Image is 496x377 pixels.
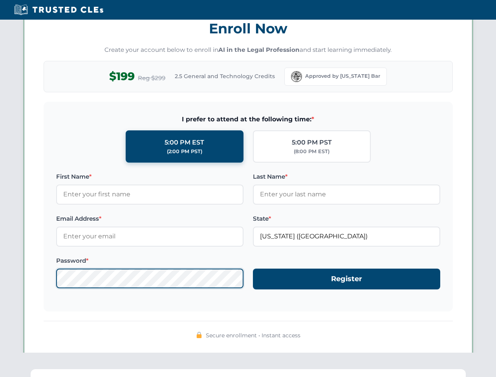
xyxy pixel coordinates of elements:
[56,256,243,265] label: Password
[175,72,275,81] span: 2.5 General and Technology Credits
[56,214,243,223] label: Email Address
[292,137,332,148] div: 5:00 PM PST
[253,269,440,289] button: Register
[56,227,243,246] input: Enter your email
[253,214,440,223] label: State
[253,172,440,181] label: Last Name
[218,46,300,53] strong: AI in the Legal Profession
[196,332,202,338] img: 🔒
[253,185,440,204] input: Enter your last name
[138,73,165,83] span: Reg $299
[44,16,453,41] h3: Enroll Now
[294,148,329,156] div: (8:00 PM EST)
[56,185,243,204] input: Enter your first name
[56,172,243,181] label: First Name
[44,46,453,55] p: Create your account below to enroll in and start learning immediately.
[165,137,204,148] div: 5:00 PM EST
[12,4,106,16] img: Trusted CLEs
[56,114,440,124] span: I prefer to attend at the following time:
[291,71,302,82] img: Florida Bar
[253,227,440,246] input: Florida (FL)
[206,331,300,340] span: Secure enrollment • Instant access
[167,148,202,156] div: (2:00 PM PST)
[305,72,380,80] span: Approved by [US_STATE] Bar
[109,68,135,85] span: $199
